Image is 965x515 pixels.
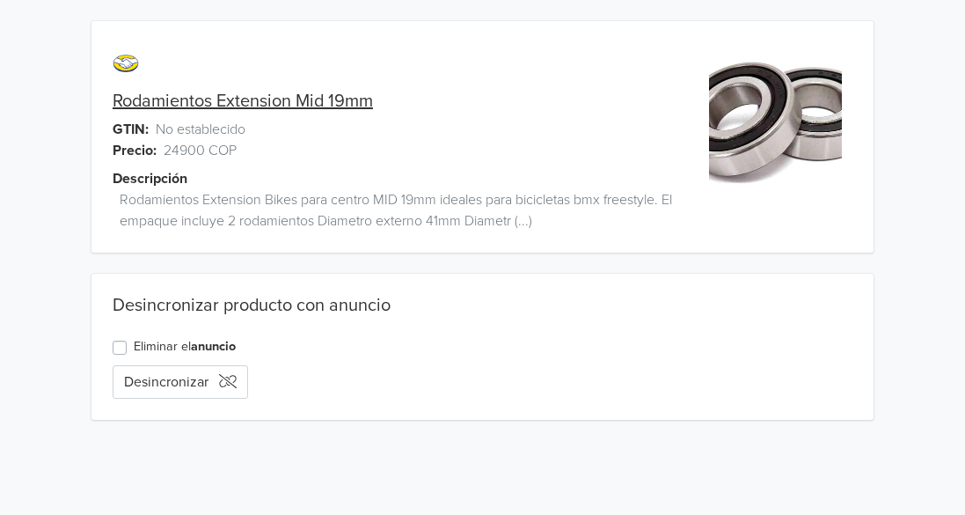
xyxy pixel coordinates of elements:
span: Precio: [113,140,157,161]
a: anuncio [191,339,236,354]
a: Rodamientos Extension Mid 19mm [113,91,373,112]
label: Eliminar el [134,337,236,357]
div: Desincronizar producto con anuncio [113,295,852,316]
img: product_image [709,56,842,189]
span: 24900 COP [164,140,237,161]
span: Rodamientos Extension Bikes para centro MID 19mm ideales para bicicletas bmx freestyle. El empaqu... [120,189,699,232]
button: Desincronizar [113,365,248,399]
span: No establecido [156,119,245,140]
span: Descripción [113,168,187,189]
span: GTIN: [113,119,149,140]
